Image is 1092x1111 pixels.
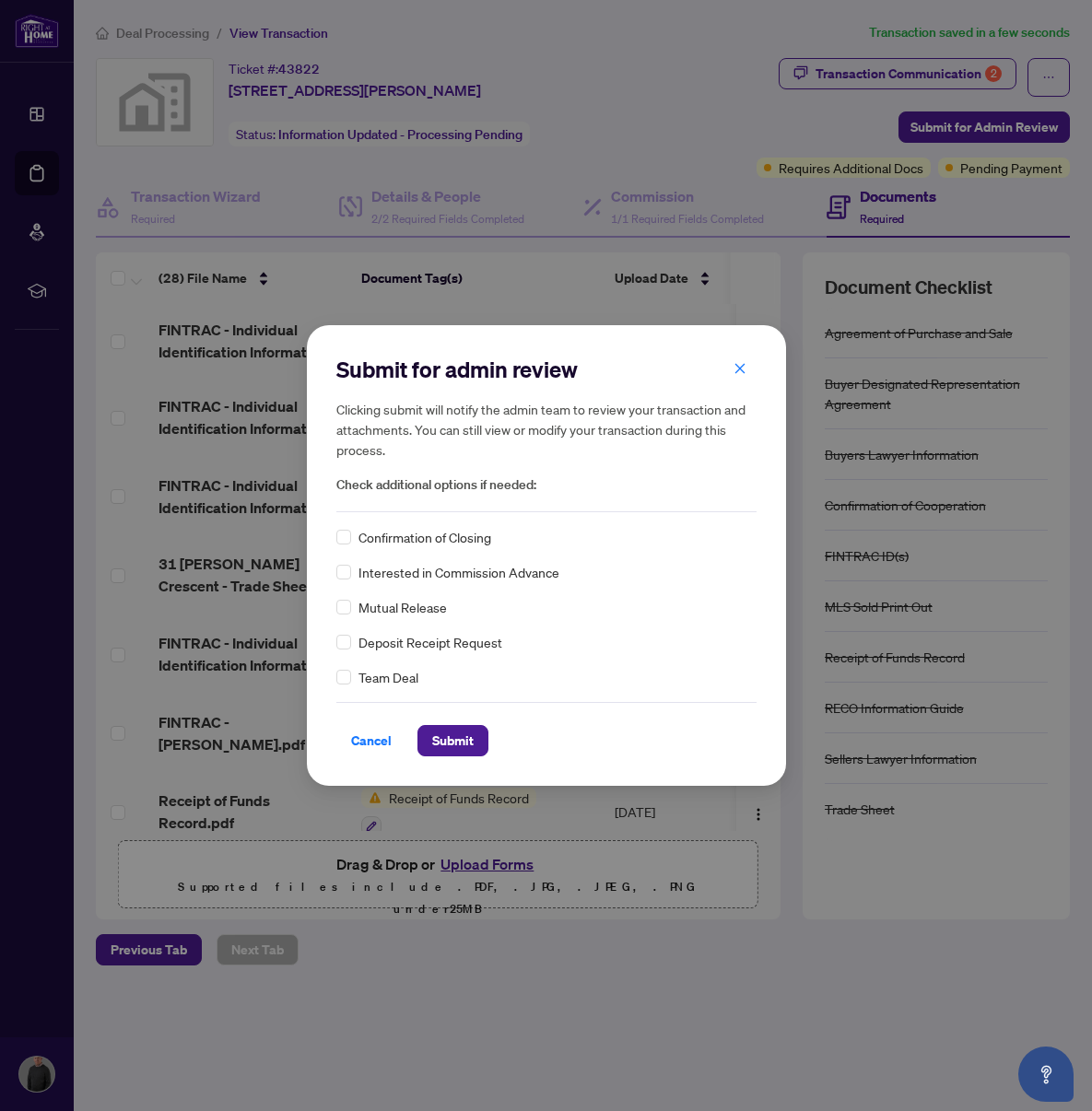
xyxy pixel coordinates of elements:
[358,562,559,582] span: Interested in Commission Advance
[336,725,406,756] button: Cancel
[358,667,418,687] span: Team Deal
[336,355,757,384] h2: Submit for admin review
[432,726,474,755] span: Submit
[417,725,488,756] button: Submit
[336,474,757,496] span: Check additional options if needed:
[358,632,502,652] span: Deposit Receipt Request
[351,726,392,755] span: Cancel
[358,597,447,617] span: Mutual Release
[734,362,746,375] span: close
[358,527,491,547] span: Confirmation of Closing
[1018,1047,1074,1102] button: Open asap
[336,399,757,460] h5: Clicking submit will notify the admin team to review your transaction and attachments. You can st...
